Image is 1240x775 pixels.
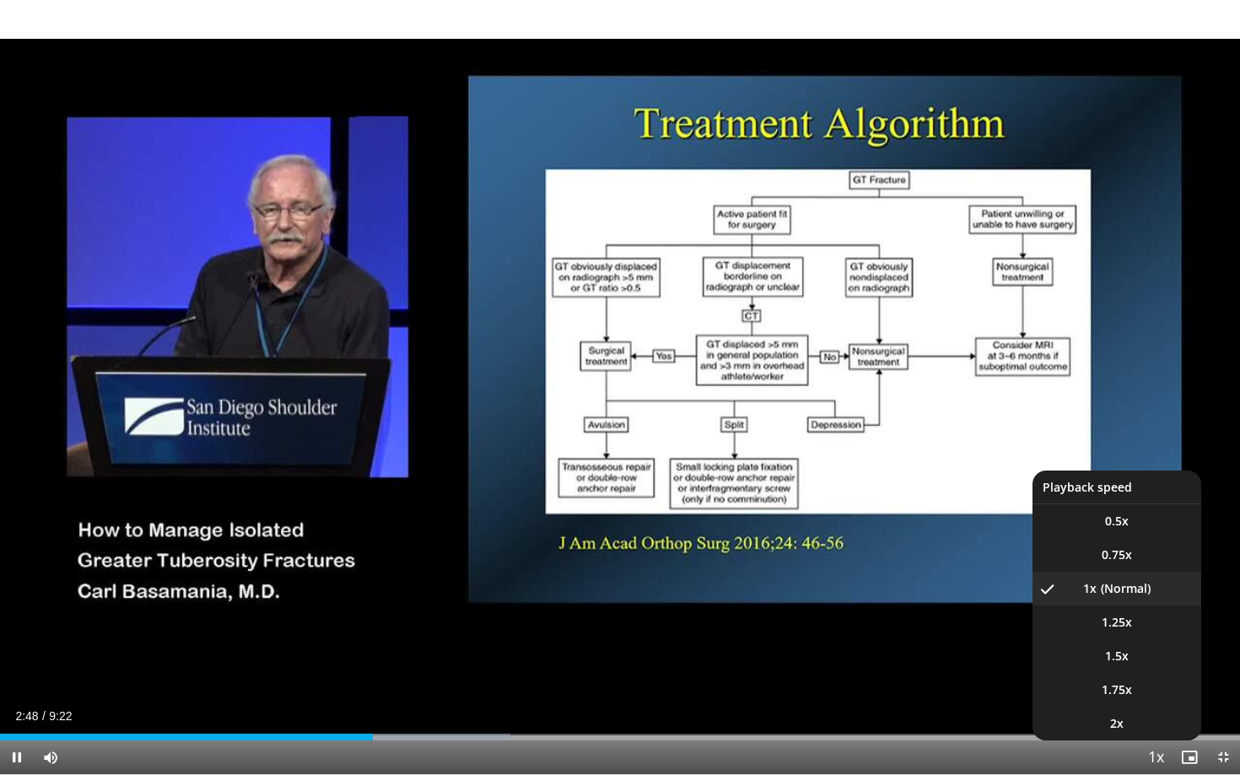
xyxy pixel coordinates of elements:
[15,709,38,723] span: 2:48
[34,740,67,774] button: Mute
[1102,546,1132,563] span: 0.75x
[1083,580,1097,597] span: 1x
[1139,740,1173,774] button: Playback Rate
[1110,715,1124,732] span: 2x
[1105,648,1129,665] span: 1.5x
[1105,513,1129,530] span: 0.5x
[49,709,72,723] span: 9:22
[42,709,46,723] span: /
[1173,740,1206,774] button: Enable picture-in-picture mode
[1102,681,1132,698] span: 1.75x
[1102,614,1132,631] span: 1.25x
[1206,740,1240,774] button: Exit Fullscreen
